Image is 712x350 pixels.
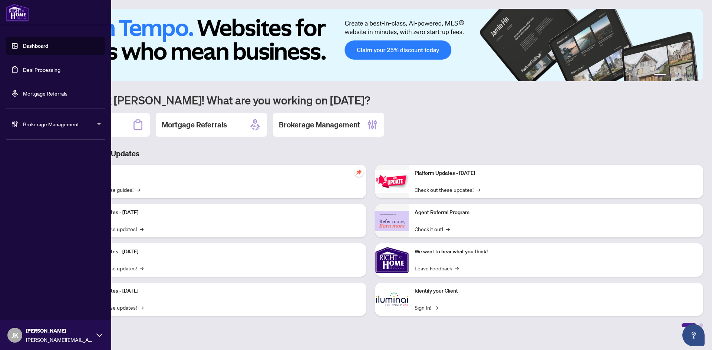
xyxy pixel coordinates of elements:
[23,90,67,97] a: Mortgage Referrals
[11,330,19,340] span: JK
[669,74,672,77] button: 2
[675,74,678,77] button: 3
[78,169,360,177] p: Self-Help
[415,287,697,295] p: Identify your Client
[415,186,480,194] a: Check out these updates!→
[78,287,360,295] p: Platform Updates - [DATE]
[23,120,100,128] span: Brokerage Management
[26,336,93,344] span: [PERSON_NAME][EMAIL_ADDRESS][DOMAIN_NAME]
[140,264,144,272] span: →
[78,248,360,256] p: Platform Updates - [DATE]
[654,74,666,77] button: 1
[477,186,480,194] span: →
[682,324,705,346] button: Open asap
[415,303,438,311] a: Sign In!→
[78,209,360,217] p: Platform Updates - [DATE]
[136,186,140,194] span: →
[687,74,690,77] button: 5
[375,170,409,193] img: Platform Updates - June 23, 2025
[162,120,227,130] h2: Mortgage Referrals
[415,225,450,233] a: Check it out!→
[23,66,60,73] a: Deal Processing
[681,74,684,77] button: 4
[693,74,696,77] button: 6
[39,9,703,81] img: Slide 0
[23,43,48,49] a: Dashboard
[140,303,144,311] span: →
[415,248,697,256] p: We want to hear what you think!
[39,93,703,107] h1: Welcome back [PERSON_NAME]! What are you working on [DATE]?
[279,120,360,130] h2: Brokerage Management
[140,225,144,233] span: →
[446,225,450,233] span: →
[375,211,409,231] img: Agent Referral Program
[39,149,703,159] h3: Brokerage & Industry Updates
[375,243,409,277] img: We want to hear what you think!
[6,4,29,21] img: logo
[375,283,409,316] img: Identify your Client
[415,264,459,272] a: Leave Feedback→
[434,303,438,311] span: →
[415,209,697,217] p: Agent Referral Program
[455,264,459,272] span: →
[355,168,363,177] span: pushpin
[26,327,93,335] span: [PERSON_NAME]
[415,169,697,177] p: Platform Updates - [DATE]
